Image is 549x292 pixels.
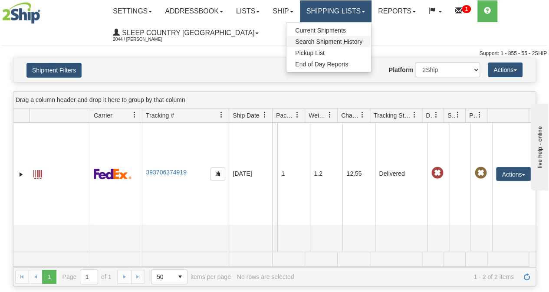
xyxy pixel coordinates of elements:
a: Reports [371,0,422,22]
span: Current Shipments [295,27,346,34]
input: Page 1 [80,270,98,284]
a: Label [33,166,42,180]
a: Tracking Status filter column settings [407,108,422,122]
span: items per page [151,269,231,284]
a: Expand [17,170,26,179]
span: Pickup List [295,49,325,56]
a: Current Shipments [286,25,371,36]
button: Shipment Filters [26,63,82,78]
a: 1 [448,0,477,22]
img: 2 - FedEx Express® [94,168,131,179]
span: Pickup Status [469,111,477,120]
button: Actions [488,62,523,77]
div: grid grouping header [13,92,536,108]
a: Lists [230,0,266,22]
a: 393706374919 [146,169,186,176]
a: Charge filter column settings [355,108,370,122]
a: Refresh [520,270,534,284]
td: 1.2 [310,123,342,225]
span: 1 - 2 of 2 items [300,273,514,280]
span: Late [431,167,443,179]
span: Weight [309,111,327,120]
div: live help - online [7,7,80,14]
span: Pickup Not Assigned [474,167,487,179]
td: Sleep Country [GEOGRAPHIC_DATA] Shipping department [GEOGRAPHIC_DATA] [GEOGRAPHIC_DATA] Kitchener... [272,123,275,225]
a: Pickup List [286,47,371,59]
iframe: chat widget [529,102,548,190]
span: Tracking Status [374,111,411,120]
a: Packages filter column settings [290,108,305,122]
span: Tracking # [146,111,174,120]
a: Sleep Country [GEOGRAPHIC_DATA] 2044 / [PERSON_NAME] [106,22,265,44]
span: Page of 1 [62,269,112,284]
span: Delivery Status [426,111,433,120]
a: Carrier filter column settings [127,108,142,122]
sup: 1 [462,5,471,13]
span: Shipment Issues [447,111,455,120]
a: End of Day Reports [286,59,371,70]
a: Ship [266,0,299,22]
span: End of Day Reports [295,61,348,68]
span: Page 1 [42,270,56,284]
button: Copy to clipboard [210,167,225,180]
span: Charge [341,111,359,120]
a: Shipping lists [300,0,371,22]
span: 50 [157,272,168,281]
span: Ship Date [233,111,259,120]
span: Carrier [94,111,112,120]
td: [PERSON_NAME] [PERSON_NAME] CA AB CALGARY T3B 5X9 [275,123,277,225]
a: Weight filter column settings [322,108,337,122]
a: Ship Date filter column settings [257,108,272,122]
td: 12.55 [342,123,375,225]
a: Delivery Status filter column settings [429,108,444,122]
a: Search Shipment History [286,36,371,47]
a: Pickup Status filter column settings [472,108,487,122]
span: 2044 / [PERSON_NAME] [113,35,178,44]
span: select [173,270,187,284]
img: logo2044.jpg [2,2,40,24]
div: No rows are selected [237,273,294,280]
td: [DATE] [229,123,272,225]
a: Settings [106,0,158,22]
label: Platform [389,66,414,74]
span: Sleep Country [GEOGRAPHIC_DATA] [120,29,254,36]
a: Addressbook [158,0,230,22]
span: Search Shipment History [295,38,362,45]
td: 1 [277,123,310,225]
span: Page sizes drop down [151,269,187,284]
span: Packages [276,111,294,120]
a: Shipment Issues filter column settings [450,108,465,122]
a: Tracking # filter column settings [214,108,229,122]
div: Support: 1 - 855 - 55 - 2SHIP [2,50,547,57]
td: Delivered [375,123,427,225]
button: Actions [496,167,531,181]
